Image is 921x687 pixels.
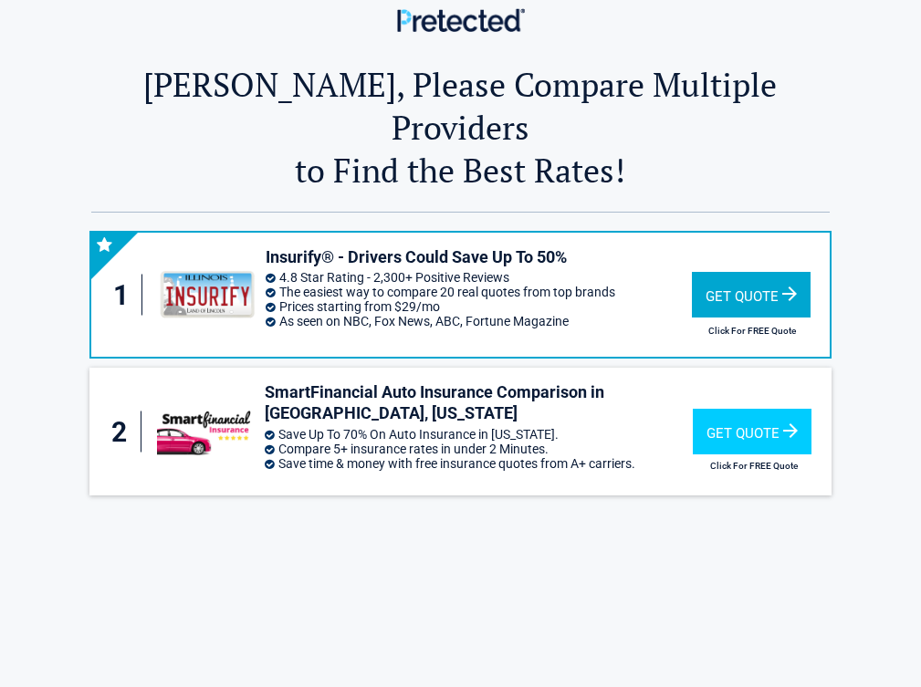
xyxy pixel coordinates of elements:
[265,456,693,471] li: Save time & money with free insurance quotes from A+ carriers.
[693,461,815,471] h2: Click For FREE Quote
[110,275,143,316] div: 1
[265,442,693,456] li: Compare 5+ insurance rates in under 2 Minutes.
[91,63,829,192] h2: [PERSON_NAME], Please Compare Multiple Providers to Find the Best Rates!
[692,272,811,317] div: Get Quote
[265,427,693,442] li: Save Up To 70% On Auto Insurance in [US_STATE].
[397,8,525,31] img: Main Logo
[692,326,813,336] h2: Click For FREE Quote
[693,409,811,454] div: Get Quote
[266,285,691,299] li: The easiest way to compare 20 real quotes from top brands
[157,408,256,455] img: smartfinancial's logo
[266,314,691,328] li: As seen on NBC, Fox News, ABC, Fortune Magazine
[266,270,691,285] li: 4.8 Star Rating - 2,300+ Positive Reviews
[158,271,256,318] img: insurify's logo
[266,299,691,314] li: Prices starting from $29/mo
[265,381,693,424] h3: SmartFinancial Auto Insurance Comparison in [GEOGRAPHIC_DATA], [US_STATE]
[266,246,691,267] h3: Insurify® - Drivers Could Save Up To 50%
[108,411,141,453] div: 2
